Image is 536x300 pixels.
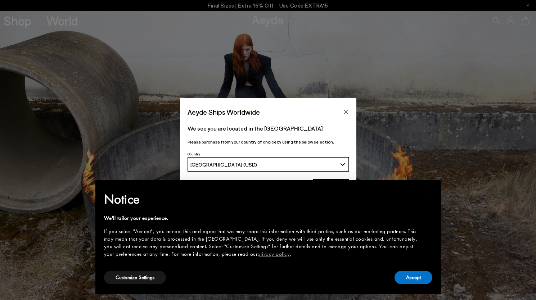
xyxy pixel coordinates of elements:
[104,228,421,258] div: If you select "Accept", you accept this and agree that we may share this information with third p...
[104,190,421,209] h2: Notice
[427,185,432,196] span: ×
[188,124,349,133] p: We see you are located in the [GEOGRAPHIC_DATA]
[257,250,290,258] a: privacy policy
[188,138,349,145] p: Please purchase from your country of choice by using the below selection:
[190,162,257,168] span: [GEOGRAPHIC_DATA] (USD)
[188,152,200,156] span: Country
[395,271,432,284] button: Accept
[104,214,421,222] div: We'll tailor your experience.
[188,106,260,118] span: Aeyde Ships Worldwide
[421,182,438,200] button: Close this notice
[104,271,166,284] button: Customize Settings
[341,106,351,117] button: Close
